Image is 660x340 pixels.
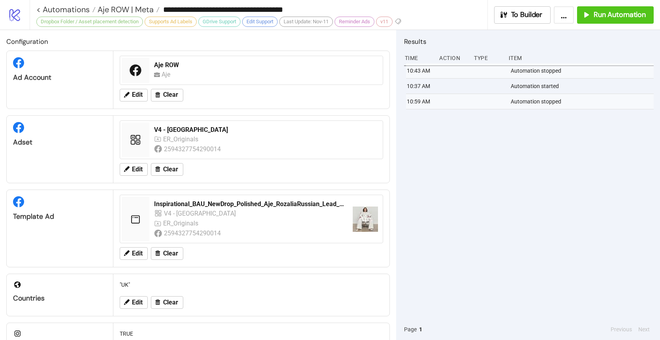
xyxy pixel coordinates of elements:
[13,138,107,147] div: Adset
[510,79,656,94] div: Automation started
[117,277,386,292] div: "UK"
[376,17,393,27] div: v11
[417,325,425,334] button: 1
[494,6,551,24] button: To Builder
[132,166,143,173] span: Edit
[120,247,148,260] button: Edit
[406,94,435,109] div: 10:59 AM
[154,126,378,134] div: V4 - [GEOGRAPHIC_DATA]
[406,79,435,94] div: 10:37 AM
[163,299,178,306] span: Clear
[554,6,574,24] button: ...
[163,91,178,98] span: Clear
[164,228,222,238] div: 2594327754290014
[163,250,178,257] span: Clear
[120,163,148,176] button: Edit
[13,294,107,303] div: Countries
[438,51,468,66] div: Action
[151,163,183,176] button: Clear
[154,61,378,70] div: Aje ROW
[96,4,154,15] span: Aje ROW | Meta
[404,325,417,334] span: Page
[154,200,346,209] div: Inspirational_BAU_NewDrop_Polished_Aje_RozaliaRussian_Lead_Tactical_Video_20251001_Automatic_UK
[163,166,178,173] span: Clear
[404,51,433,66] div: Time
[151,296,183,309] button: Clear
[163,134,200,144] div: ER_Originals
[145,17,197,27] div: Supports Ad Labels
[353,207,378,232] img: https://scontent-fra3-2.xx.fbcdn.net/v/t15.5256-10/554988950_1326903939023865_6150668672911672902...
[508,51,654,66] div: Item
[36,17,143,27] div: Dropbox Folder / Asset placement detection
[13,212,107,221] div: Template Ad
[636,325,652,334] button: Next
[404,36,654,47] h2: Results
[279,17,333,27] div: Last Update: Nov-11
[510,94,656,109] div: Automation stopped
[608,325,634,334] button: Previous
[406,63,435,78] div: 10:43 AM
[164,144,222,154] div: 2594327754290014
[151,89,183,101] button: Clear
[335,17,374,27] div: Reminder Ads
[120,296,148,309] button: Edit
[163,218,200,228] div: ER_Originals
[120,89,148,101] button: Edit
[242,17,278,27] div: Edit Support
[473,51,502,66] div: Type
[6,36,390,47] h2: Configuration
[132,91,143,98] span: Edit
[36,6,96,13] a: < Automations
[162,70,174,79] div: Aje
[198,17,241,27] div: GDrive Support
[132,299,143,306] span: Edit
[96,6,160,13] a: Aje ROW | Meta
[577,6,654,24] button: Run Automation
[151,247,183,260] button: Clear
[132,250,143,257] span: Edit
[594,10,646,19] span: Run Automation
[13,73,107,82] div: Ad Account
[511,10,543,19] span: To Builder
[164,209,237,218] div: V4 - [GEOGRAPHIC_DATA]
[510,63,656,78] div: Automation stopped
